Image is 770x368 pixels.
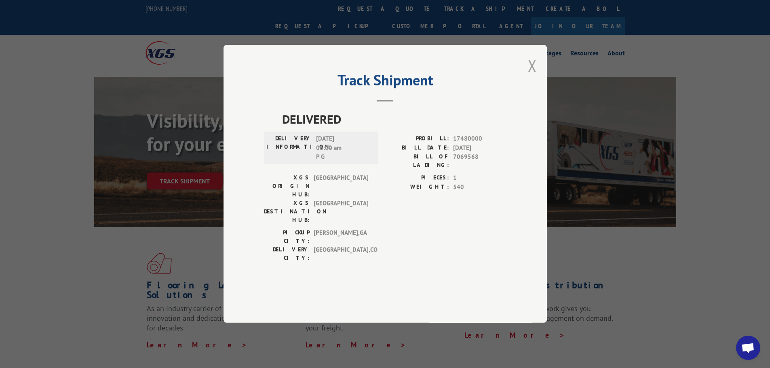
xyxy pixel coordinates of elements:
[453,135,506,144] span: 17480000
[282,110,506,128] span: DELIVERED
[453,183,506,192] span: 540
[453,174,506,183] span: 1
[264,199,310,225] label: XGS DESTINATION HUB:
[736,336,760,360] div: Open chat
[385,143,449,153] label: BILL DATE:
[453,143,506,153] span: [DATE]
[266,135,312,162] label: DELIVERY INFORMATION:
[264,229,310,246] label: PICKUP CITY:
[314,246,368,263] span: [GEOGRAPHIC_DATA] , CO
[264,174,310,199] label: XGS ORIGIN HUB:
[528,55,537,76] button: Close modal
[314,199,368,225] span: [GEOGRAPHIC_DATA]
[264,246,310,263] label: DELIVERY CITY:
[314,174,368,199] span: [GEOGRAPHIC_DATA]
[385,135,449,144] label: PROBILL:
[385,183,449,192] label: WEIGHT:
[385,174,449,183] label: PIECES:
[385,153,449,170] label: BILL OF LADING:
[314,229,368,246] span: [PERSON_NAME] , GA
[316,135,371,162] span: [DATE] 06:00 am P G
[453,153,506,170] span: 7069568
[264,74,506,90] h2: Track Shipment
